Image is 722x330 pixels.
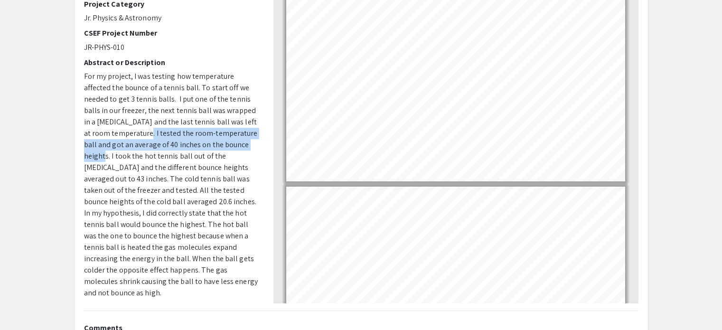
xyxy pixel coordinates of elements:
[84,42,259,53] p: JR-PHYS-010
[84,71,258,298] span: For my project, I was testing how temperature affected the bounce of a tennis ball. To start off ...
[84,58,259,67] h2: Abstract or Description
[7,287,40,323] iframe: Chat
[84,28,259,38] h2: CSEF Project Number
[84,12,259,24] p: Jr. Physics & Astronomy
